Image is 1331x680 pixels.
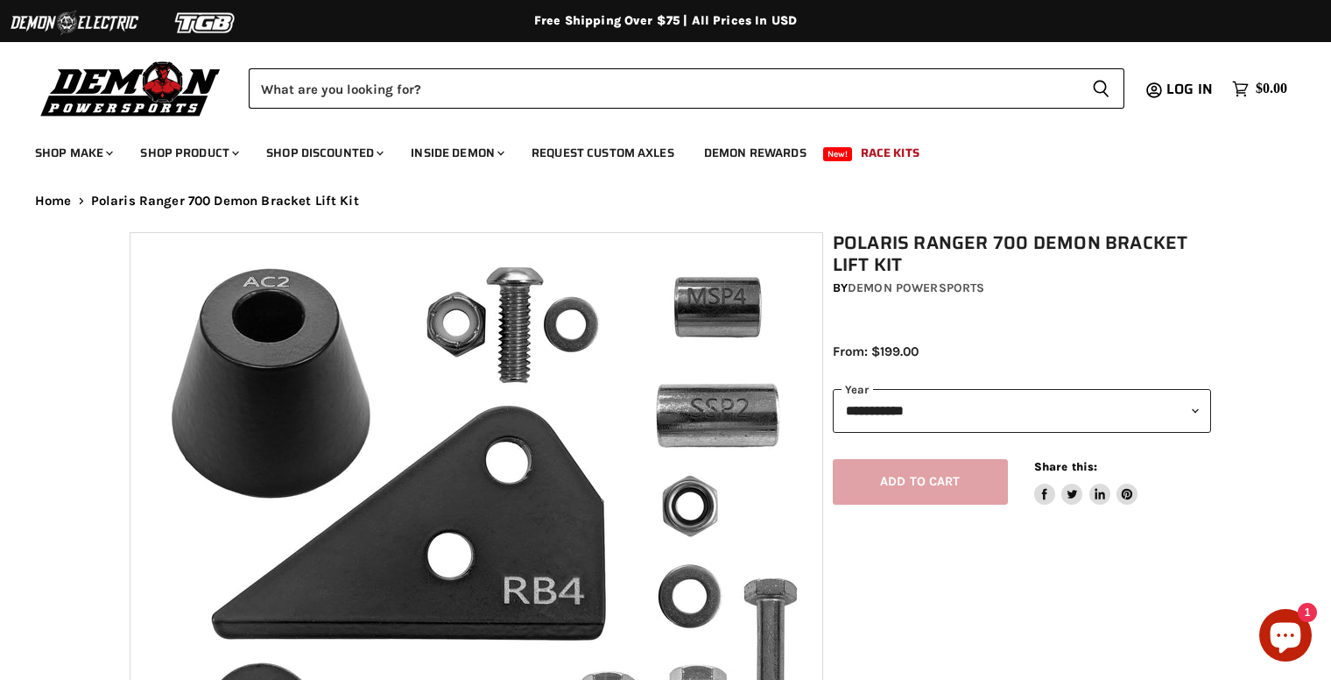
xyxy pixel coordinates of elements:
aside: Share this: [1034,459,1138,506]
a: Race Kits [848,135,933,171]
input: Search [249,68,1078,109]
a: Demon Rewards [691,135,820,171]
img: Demon Powersports [35,57,227,119]
div: by [833,279,1211,298]
a: Inside Demon [398,135,515,171]
inbox-online-store-chat: Shopify online store chat [1254,609,1317,666]
a: $0.00 [1223,76,1296,102]
span: $0.00 [1256,81,1287,97]
span: New! [823,147,853,161]
span: Log in [1166,78,1213,100]
h1: Polaris Ranger 700 Demon Bracket Lift Kit [833,232,1211,276]
a: Log in [1158,81,1223,97]
form: Product [249,68,1124,109]
a: Request Custom Axles [518,135,687,171]
span: From: $199.00 [833,344,919,359]
span: Polaris Ranger 700 Demon Bracket Lift Kit [91,194,359,209]
img: Demon Electric Logo 2 [9,6,140,39]
select: year [833,389,1211,432]
img: TGB Logo 2 [140,6,271,39]
a: Home [35,194,72,209]
a: Shop Make [22,135,123,171]
button: Search [1078,68,1124,109]
a: Demon Powersports [848,280,984,295]
ul: Main menu [22,128,1283,171]
span: Share this: [1034,460,1097,473]
a: Shop Discounted [253,135,394,171]
a: Shop Product [127,135,250,171]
